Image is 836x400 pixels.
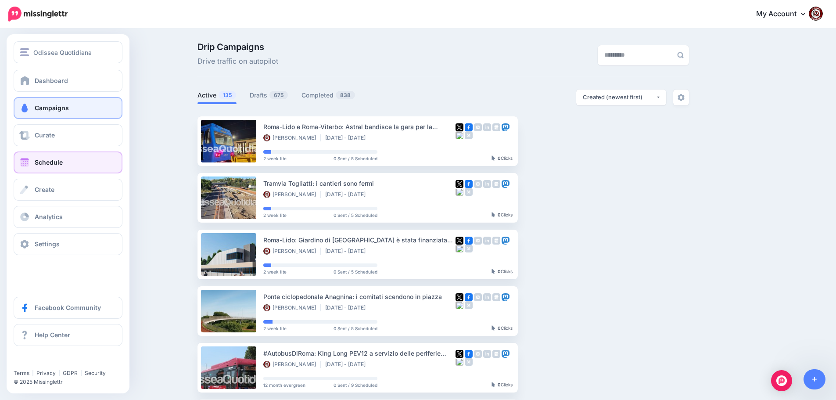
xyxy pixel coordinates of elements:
[465,350,473,358] img: facebook-square.png
[492,180,500,188] img: google_business-grey-square.png
[492,156,513,161] div: Clicks
[474,293,482,301] img: instagram-grey-square.png
[498,382,501,387] b: 0
[63,370,78,376] a: GDPR
[483,350,491,358] img: linkedin-grey-square.png
[492,293,500,301] img: google_business-grey-square.png
[456,188,463,196] img: bluesky-grey-square.png
[35,104,69,112] span: Campaigns
[35,304,101,311] span: Facebook Community
[14,206,122,228] a: Analytics
[35,131,55,139] span: Curate
[14,233,122,255] a: Settings
[325,134,370,141] li: [DATE] - [DATE]
[35,213,63,220] span: Analytics
[456,358,463,366] img: bluesky-grey-square.png
[456,180,463,188] img: twitter-square.png
[263,134,321,141] li: [PERSON_NAME]
[456,131,463,139] img: bluesky-grey-square.png
[263,304,321,311] li: [PERSON_NAME]
[263,292,456,302] div: Ponte ciclopedonale Anagnina: i comitati scendono in piazza
[492,325,495,331] img: pointer-grey-darker.png
[465,237,473,245] img: facebook-square.png
[263,213,287,217] span: 2 week lite
[474,123,482,131] img: instagram-grey-square.png
[492,350,500,358] img: google_business-grey-square.png
[483,237,491,245] img: linkedin-grey-square.png
[14,179,122,201] a: Create
[197,43,278,51] span: Drip Campaigns
[263,270,287,274] span: 2 week lite
[334,156,377,161] span: 0 Sent / 5 Scheduled
[465,180,473,188] img: facebook-square.png
[35,77,68,84] span: Dashboard
[465,188,473,196] img: medium-grey-square.png
[583,93,656,101] div: Created (newest first)
[263,361,321,368] li: [PERSON_NAME]
[576,90,666,105] button: Created (newest first)
[263,348,456,358] div: #AutobusDiRoma: King Long PEV12 a servizio delle periferie romane
[456,123,463,131] img: twitter-square.png
[325,248,370,255] li: [DATE] - [DATE]
[483,293,491,301] img: linkedin-grey-square.png
[492,269,495,274] img: pointer-grey-darker.png
[8,7,68,22] img: Missinglettr
[334,270,377,274] span: 0 Sent / 5 Scheduled
[197,56,278,67] span: Drive traffic on autopilot
[14,324,122,346] a: Help Center
[456,293,463,301] img: twitter-square.png
[36,370,56,376] a: Privacy
[747,4,823,25] a: My Account
[456,245,463,252] img: bluesky-grey-square.png
[85,370,106,376] a: Security
[492,269,513,274] div: Clicks
[334,326,377,331] span: 0 Sent / 5 Scheduled
[263,248,321,255] li: [PERSON_NAME]
[771,370,792,391] div: Open Intercom Messenger
[14,378,128,386] li: © 2025 Missinglettr
[502,237,509,245] img: mastodon-square.png
[263,122,456,132] div: Roma-Lido e Roma-Viterbo: Astral bandisce la gara per la manutenzione delle ferrovie
[492,382,495,387] img: pointer-grey-darker.png
[336,91,355,99] span: 838
[498,325,501,331] b: 0
[474,180,482,188] img: instagram-grey-square.png
[219,91,236,99] span: 135
[483,123,491,131] img: linkedin-grey-square.png
[492,237,500,245] img: google_business-grey-square.png
[14,41,122,63] button: Odissea Quotidiana
[456,301,463,309] img: bluesky-grey-square.png
[35,186,54,193] span: Create
[502,350,509,358] img: mastodon-square.png
[325,361,370,368] li: [DATE] - [DATE]
[14,97,122,119] a: Campaigns
[14,70,122,92] a: Dashboard
[492,123,500,131] img: google_business-grey-square.png
[334,383,377,387] span: 0 Sent / 9 Scheduled
[14,151,122,173] a: Schedule
[263,191,321,198] li: [PERSON_NAME]
[678,94,685,101] img: settings-grey.png
[677,52,684,58] img: search-grey-6.png
[465,123,473,131] img: facebook-square.png
[502,293,509,301] img: mastodon-square.png
[80,370,82,376] span: |
[301,90,355,101] a: Completed838
[492,212,495,217] img: pointer-grey-darker.png
[269,91,288,99] span: 675
[465,301,473,309] img: medium-grey-square.png
[334,213,377,217] span: 0 Sent / 5 Scheduled
[325,304,370,311] li: [DATE] - [DATE]
[35,331,70,339] span: Help Center
[20,48,29,56] img: menu.png
[197,90,237,101] a: Active135
[465,131,473,139] img: medium-grey-square.png
[498,269,501,274] b: 0
[498,155,501,161] b: 0
[14,124,122,146] a: Curate
[58,370,60,376] span: |
[33,47,92,58] span: Odissea Quotidiana
[14,370,29,376] a: Terms
[35,159,63,166] span: Schedule
[502,180,509,188] img: mastodon-square.png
